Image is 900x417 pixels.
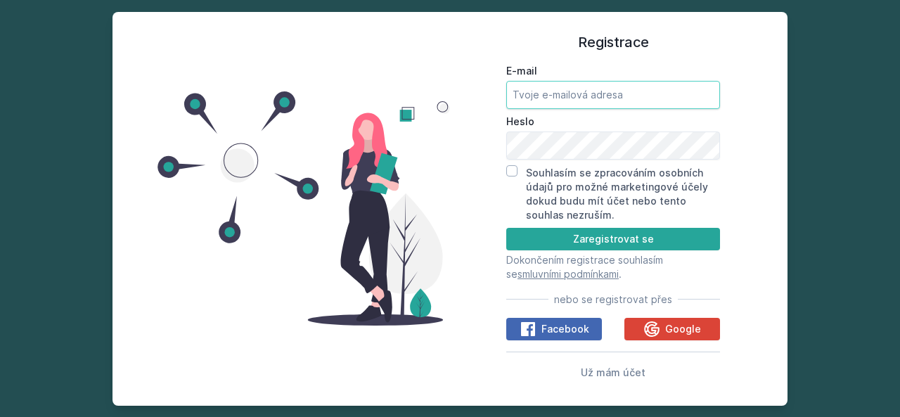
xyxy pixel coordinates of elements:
[517,268,619,280] a: smluvními podmínkami
[506,115,720,129] label: Heslo
[506,32,720,53] h1: Registrace
[541,322,589,336] span: Facebook
[506,318,602,340] button: Facebook
[665,322,701,336] span: Google
[554,293,672,307] span: nebo se registrovat přes
[506,253,720,281] p: Dokončením registrace souhlasím se .
[624,318,720,340] button: Google
[581,366,645,378] span: Už mám účet
[506,64,720,78] label: E-mail
[526,167,708,221] label: Souhlasím se zpracováním osobních údajů pro možné marketingové účely dokud budu mít účet nebo ten...
[506,228,720,250] button: Zaregistrovat se
[581,364,645,380] button: Už mám účet
[506,81,720,109] input: Tvoje e-mailová adresa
